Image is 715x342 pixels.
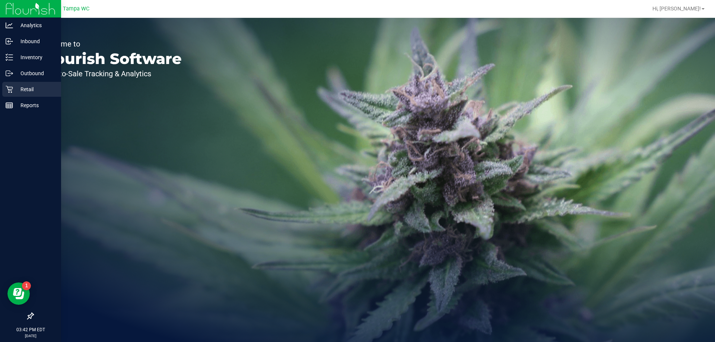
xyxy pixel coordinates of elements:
[6,102,13,109] inline-svg: Reports
[13,101,58,110] p: Reports
[7,282,30,305] iframe: Resource center
[6,22,13,29] inline-svg: Analytics
[63,6,89,12] span: Tampa WC
[40,40,182,48] p: Welcome to
[13,53,58,62] p: Inventory
[6,70,13,77] inline-svg: Outbound
[6,38,13,45] inline-svg: Inbound
[40,51,182,66] p: Flourish Software
[22,281,31,290] iframe: Resource center unread badge
[3,333,58,339] p: [DATE]
[13,85,58,94] p: Retail
[13,69,58,78] p: Outbound
[40,70,182,77] p: Seed-to-Sale Tracking & Analytics
[13,21,58,30] p: Analytics
[6,54,13,61] inline-svg: Inventory
[652,6,701,12] span: Hi, [PERSON_NAME]!
[3,326,58,333] p: 03:42 PM EDT
[6,86,13,93] inline-svg: Retail
[13,37,58,46] p: Inbound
